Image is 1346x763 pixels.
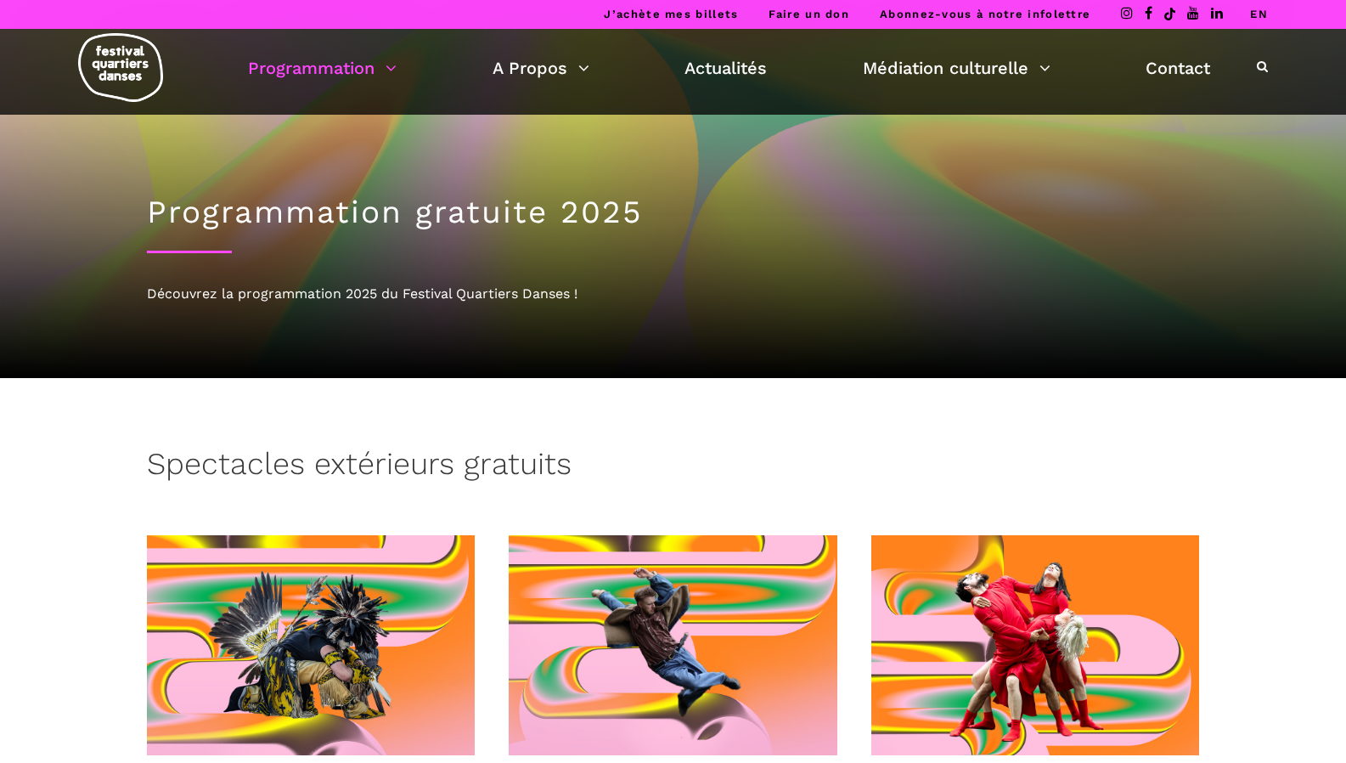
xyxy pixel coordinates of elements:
[493,54,589,82] a: A Propos
[147,446,572,489] h3: Spectacles extérieurs gratuits
[78,33,163,102] img: logo-fqd-med
[863,54,1050,82] a: Médiation culturelle
[1146,54,1210,82] a: Contact
[147,283,1200,305] div: Découvrez la programmation 2025 du Festival Quartiers Danses !
[880,8,1090,20] a: Abonnez-vous à notre infolettre
[1250,8,1268,20] a: EN
[604,8,738,20] a: J’achète mes billets
[248,54,397,82] a: Programmation
[684,54,767,82] a: Actualités
[147,194,1200,231] h1: Programmation gratuite 2025
[769,8,849,20] a: Faire un don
